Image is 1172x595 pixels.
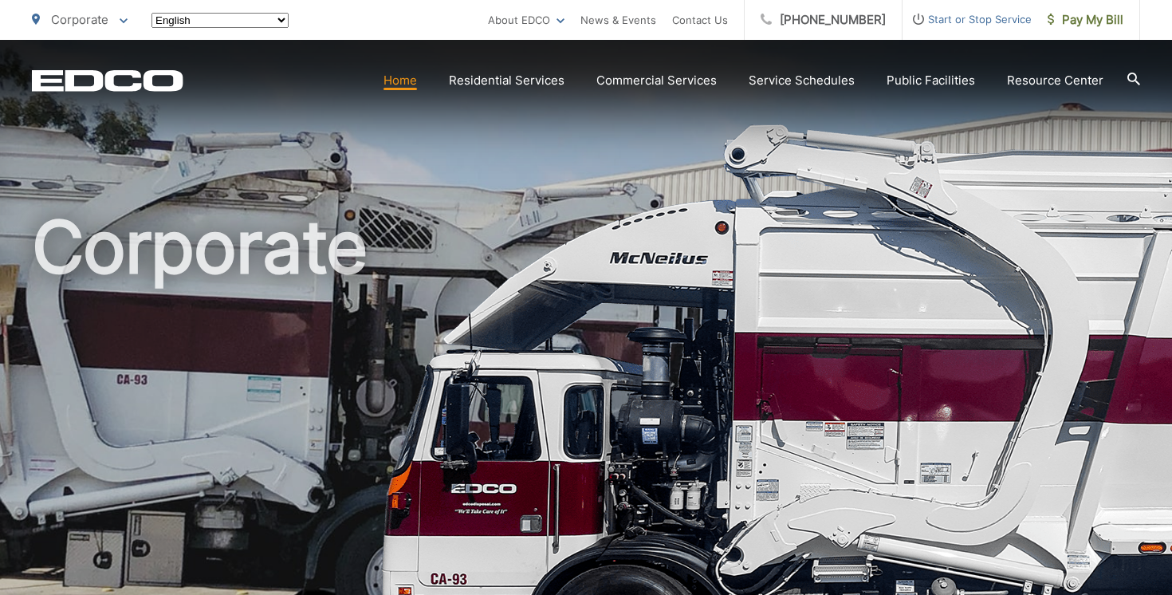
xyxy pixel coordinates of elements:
a: Resource Center [1007,71,1103,90]
a: About EDCO [488,10,564,30]
select: Select a language [151,13,289,28]
a: Service Schedules [749,71,855,90]
a: Contact Us [672,10,728,30]
a: EDCD logo. Return to the homepage. [32,69,183,92]
span: Pay My Bill [1048,10,1123,30]
span: Corporate [51,12,108,27]
a: News & Events [580,10,656,30]
a: Commercial Services [596,71,717,90]
a: Home [383,71,417,90]
a: Public Facilities [887,71,975,90]
a: Residential Services [449,71,564,90]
